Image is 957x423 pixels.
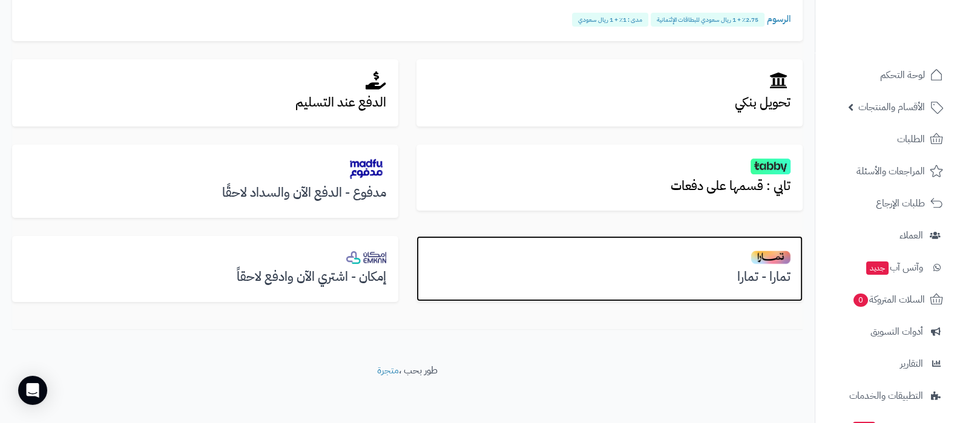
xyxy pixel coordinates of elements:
[24,270,386,284] h3: إمكان - اشتري الآن وادفع لاحقاً
[823,157,950,186] a: المراجعات والأسئلة
[870,323,923,340] span: أدوات التسويق
[899,227,923,244] span: العملاء
[858,99,925,116] span: الأقسام والمنتجات
[852,291,925,308] span: السلات المتروكة
[429,270,791,284] h3: تمارا - تمارا
[18,376,47,405] div: Open Intercom Messenger
[880,67,925,84] span: لوحة التحكم
[823,253,950,282] a: وآتس آبجديد
[823,349,950,378] a: التقارير
[416,59,803,127] a: تحويل بنكي
[24,186,386,200] h3: مدفوع - الدفع الآن والسداد لاحقًا
[377,363,399,378] a: متجرة
[823,125,950,154] a: الطلبات
[416,145,803,211] a: تابي : قسمها على دفعات
[849,387,923,404] span: التطبيقات والخدمات
[416,236,803,301] a: تمارا - تمارا
[12,59,398,127] a: الدفع عند التسليم
[865,259,923,276] span: وآتس آب
[24,96,386,110] h3: الدفع عند التسليم
[429,179,791,193] h3: تابي : قسمها على دفعات
[346,157,386,180] img: madfu.png
[876,195,925,212] span: طلبات الإرجاع
[429,96,791,110] h3: تحويل بنكي
[823,189,950,218] a: طلبات الإرجاع
[823,285,950,314] a: السلات المتروكة0
[897,131,925,148] span: الطلبات
[866,261,889,275] span: جديد
[900,355,923,372] span: التقارير
[857,163,925,180] span: المراجعات والأسئلة
[767,12,791,25] span: الرسوم
[751,250,791,264] img: tamarapay.png
[651,13,765,27] span: 2.75٪ + 1 ريال سعودي للبطاقات الإئتمانية
[572,13,648,27] span: مدى : 1٪ + 1 ريال سعودي
[346,251,386,264] img: emkan_bnpl.png
[823,61,950,90] a: لوحة التحكم
[823,221,950,250] a: العملاء
[853,293,868,307] span: 0
[823,317,950,346] a: أدوات التسويق
[823,381,950,410] a: التطبيقات والخدمات
[751,159,791,174] img: tabby.png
